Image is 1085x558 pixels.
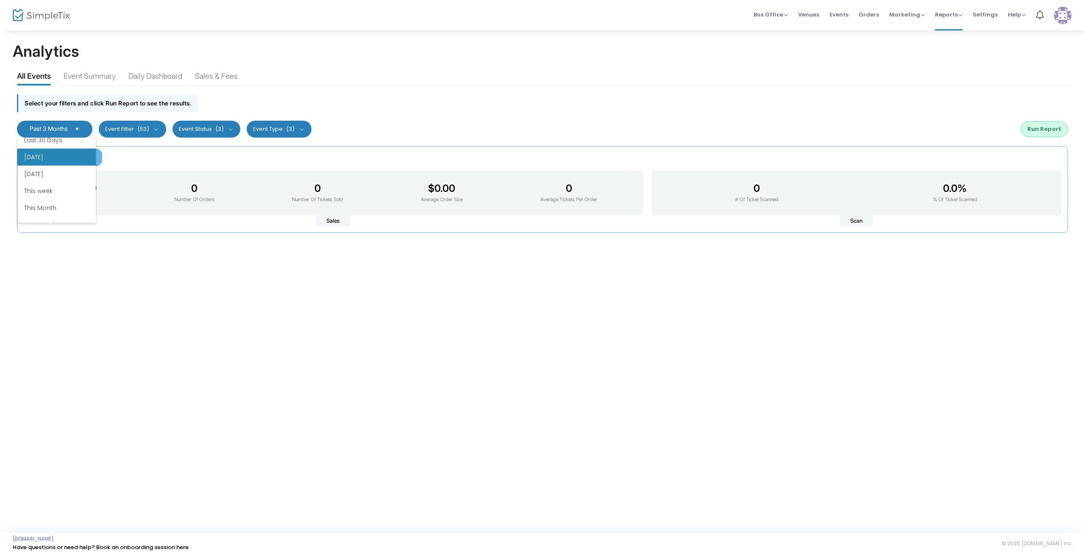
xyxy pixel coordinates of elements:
[292,182,343,194] h3: 0
[13,42,1072,61] h1: Analytics
[935,11,963,19] span: Reports
[933,196,977,204] p: % Of Ticket Scanned
[1002,540,1072,547] span: © 2025 [DOMAIN_NAME] Inc.
[64,70,116,85] div: Event Summary
[840,215,873,227] span: Scan
[859,4,879,25] span: Orders
[174,196,214,204] p: Number Of Orders
[137,126,149,133] span: (53)
[292,196,343,204] p: Number Of Tickets Sold
[17,70,51,85] div: All Events
[17,132,96,149] li: Last 30 Days
[540,196,597,204] p: Average Tickets Per Order
[829,4,849,25] span: Events
[128,70,182,85] div: Daily Dashboard
[286,126,295,133] span: (3)
[889,11,925,19] span: Marketing
[17,182,96,199] li: This week
[735,196,779,204] p: # Of Ticket Scanned
[540,182,597,194] h3: 0
[215,126,224,133] span: (3)
[172,121,241,138] button: Event Status(3)
[30,125,68,132] span: Past 3 Months
[1021,121,1068,137] button: Run Report
[174,182,214,194] h3: 0
[17,149,96,166] li: [DATE]
[13,536,54,542] a: [DOMAIN_NAME]
[421,196,463,204] p: Average Order Size
[13,543,189,551] a: Have questions or need help? Book an onboarding session here
[973,4,998,25] span: Settings
[99,121,166,138] button: Event Filter(53)
[71,126,83,133] button: Select
[17,94,198,112] div: Select your filters and click Run Report to see the results.
[754,11,788,19] span: Box Office
[421,182,463,194] h3: $0.00
[933,182,977,194] h3: 0.0%
[17,216,96,233] li: Last Month
[247,121,312,138] button: Event Type(3)
[798,4,819,25] span: Venues
[17,199,96,216] li: This Month
[195,70,238,85] div: Sales & Fees
[17,166,96,182] li: [DATE]
[735,182,779,194] h3: 0
[316,215,350,227] span: Sales
[1008,11,1026,19] span: Help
